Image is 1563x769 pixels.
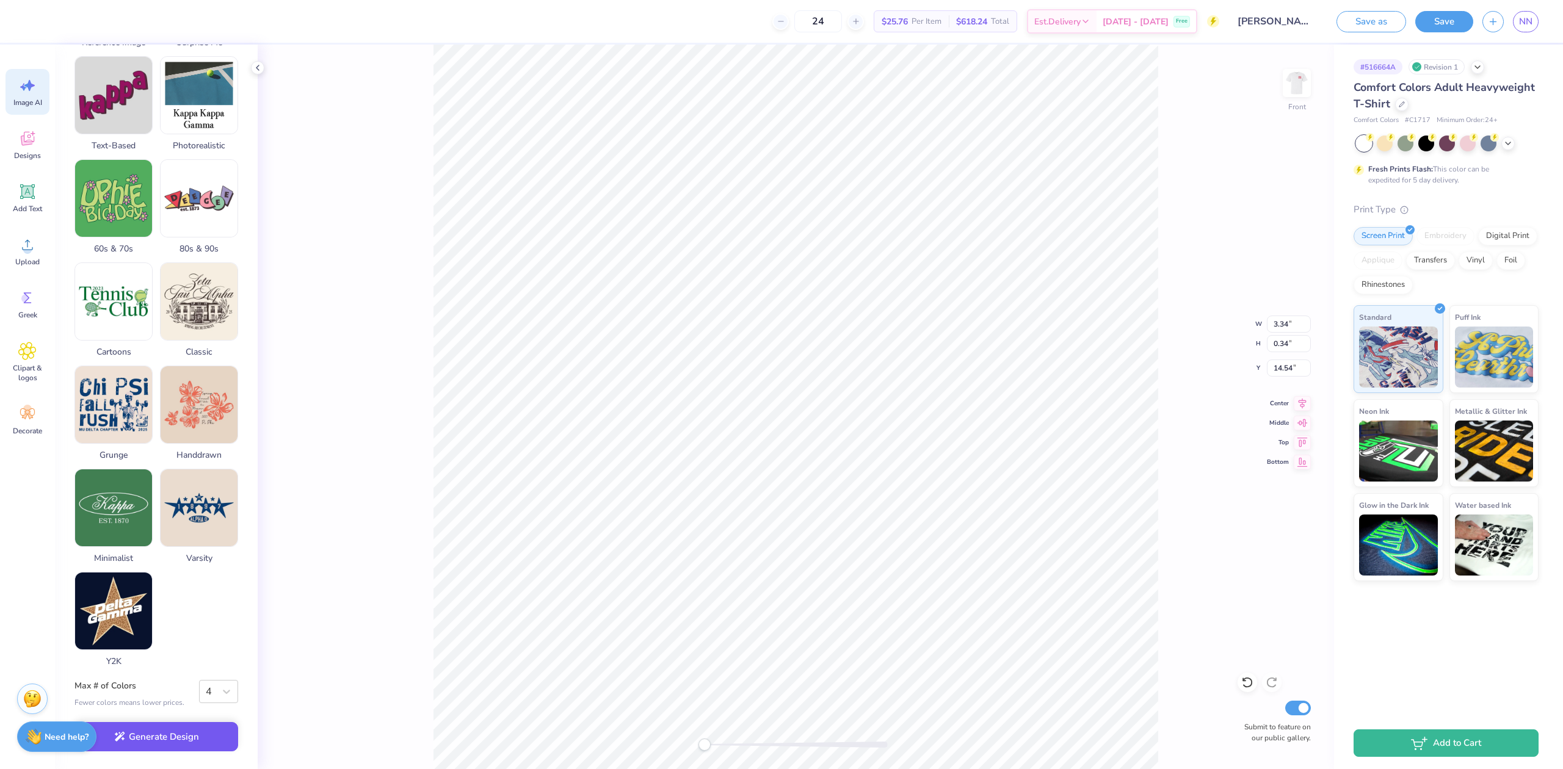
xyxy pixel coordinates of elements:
[1359,499,1429,511] span: Glow in the Dark Ink
[1267,399,1289,408] span: Center
[1354,729,1539,757] button: Add to Cart
[1416,227,1474,245] div: Embroidery
[74,552,153,565] span: Minimalist
[14,151,41,161] span: Designs
[1455,405,1527,417] span: Metallic & Glitter Ink
[45,731,89,743] strong: Need help?
[74,655,153,668] span: Y2K
[1409,59,1465,74] div: Revision 1
[1354,80,1535,111] span: Comfort Colors Adult Heavyweight T-Shirt
[1354,227,1413,245] div: Screen Print
[75,57,152,134] img: Text-Based
[1406,251,1455,270] div: Transfers
[74,345,153,358] span: Cartoons
[75,469,152,546] img: Minimalist
[1034,15,1081,28] span: Est. Delivery
[1478,227,1537,245] div: Digital Print
[160,345,238,358] span: Classic
[1455,514,1534,576] img: Water based Ink
[1455,311,1481,323] span: Puff Ink
[1238,721,1311,743] label: Submit to feature on our public gallery.
[1176,17,1188,26] span: Free
[1354,115,1399,126] span: Comfort Colors
[1267,438,1289,447] span: Top
[206,684,214,699] div: 4
[794,10,842,32] input: – –
[1459,251,1493,270] div: Vinyl
[1359,421,1438,482] img: Neon Ink
[1368,164,1518,186] div: This color can be expedited for 5 day delivery.
[956,15,987,28] span: $618.24
[161,366,238,443] img: Handdrawn
[1415,11,1473,32] button: Save
[1359,311,1391,323] span: Standard
[1455,499,1511,511] span: Water based Ink
[74,697,184,708] div: Fewer colors means lower prices.
[161,57,238,134] img: Photorealistic
[698,738,711,751] div: Accessibility label
[160,242,238,255] span: 80s & 90s
[1285,71,1309,95] img: Front
[1267,457,1289,467] span: Bottom
[161,160,238,237] img: 80s & 90s
[18,310,37,320] span: Greek
[74,242,153,255] span: 60s & 70s
[1354,251,1402,270] div: Applique
[1288,101,1306,112] div: Front
[1354,203,1539,217] div: Print Type
[1354,276,1413,294] div: Rhinestones
[1455,421,1534,482] img: Metallic & Glitter Ink
[75,160,152,237] img: 60s & 70s
[74,449,153,461] span: Grunge
[13,98,42,107] span: Image AI
[1228,9,1318,34] input: Untitled Design
[1336,11,1406,32] button: Save as
[1437,115,1498,126] span: Minimum Order: 24 +
[74,722,238,752] button: Generate Design
[160,139,238,152] span: Photorealistic
[160,552,238,565] span: Varsity
[1519,15,1532,29] span: NN
[1103,15,1169,28] span: [DATE] - [DATE]
[13,426,42,436] span: Decorate
[75,572,152,649] img: Y2K
[1359,405,1389,417] span: Neon Ink
[75,263,152,340] img: Cartoons
[1368,164,1433,174] strong: Fresh Prints Flash:
[74,680,184,692] label: Max # of Colors
[1359,514,1438,576] img: Glow in the Dark Ink
[161,469,238,546] img: Varsity
[1496,251,1525,270] div: Foil
[7,363,48,383] span: Clipart & logos
[912,15,941,28] span: Per Item
[161,263,238,340] img: Classic
[1513,11,1539,32] a: NN
[15,257,40,267] span: Upload
[1359,327,1438,388] img: Standard
[160,449,238,461] span: Handdrawn
[1455,327,1534,388] img: Puff Ink
[1405,115,1431,126] span: # C1717
[1354,59,1402,74] div: # 516664A
[75,366,152,443] img: Grunge
[74,139,153,152] span: Text-Based
[882,15,908,28] span: $25.76
[991,15,1009,28] span: Total
[13,204,42,214] span: Add Text
[1267,418,1289,428] span: Middle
